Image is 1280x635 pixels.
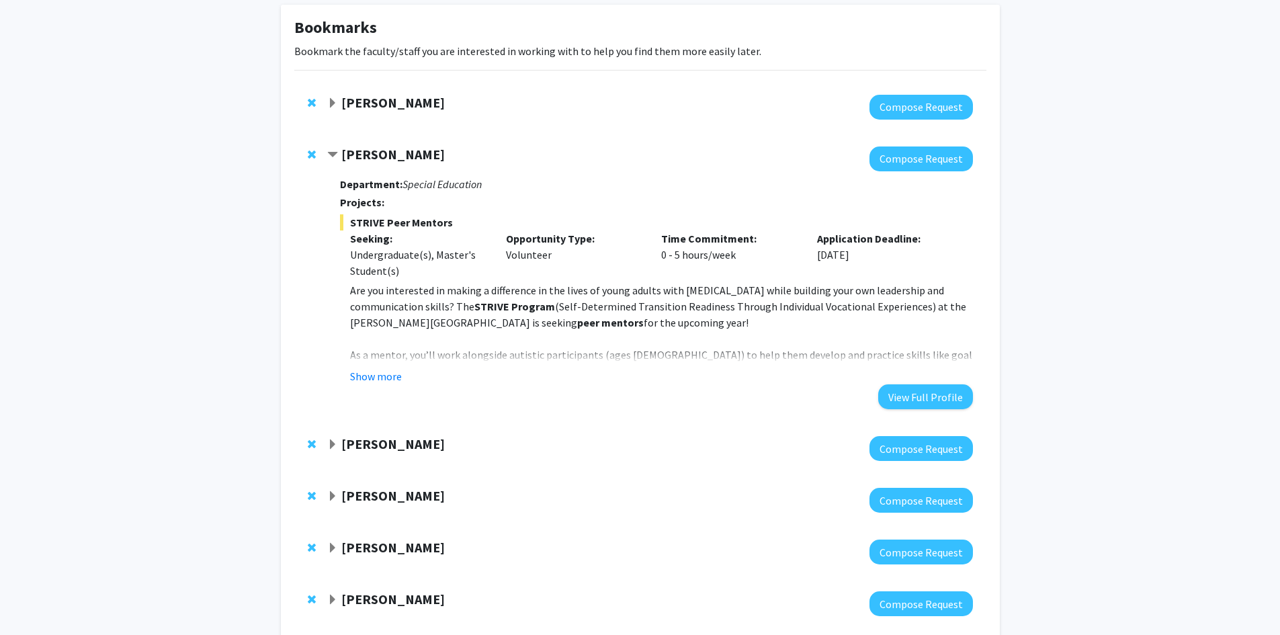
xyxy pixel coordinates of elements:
strong: [PERSON_NAME] [341,94,445,111]
strong: Department: [340,177,402,191]
button: Compose Request to Megan Murph [869,436,973,461]
p: Are you interested in making a difference in the lives of young adults with [MEDICAL_DATA] while ... [350,282,972,331]
p: As a mentor, you’ll work alongside autistic participants (ages [DEMOGRAPHIC_DATA]) to help them d... [350,347,972,395]
p: Time Commitment: [661,230,797,247]
span: Expand Carolyn Orbann Bookmark [327,98,338,109]
span: Remove Jaclyn Benigno from bookmarks [308,149,316,160]
strong: [PERSON_NAME] [341,591,445,607]
span: Remove Denis McCarthy from bookmarks [308,542,316,553]
span: STRIVE Peer Mentors [340,214,972,230]
button: Compose Request to Christopher Josey [869,591,973,616]
span: Remove Christopher Josey from bookmarks [308,594,316,605]
span: Contract Jaclyn Benigno Bookmark [327,150,338,161]
button: View Full Profile [878,384,973,409]
p: Bookmark the faculty/staff you are interested in working with to help you find them more easily l... [294,43,986,59]
div: 0 - 5 hours/week [651,230,807,279]
button: Compose Request to Carolyn Orbann [869,95,973,120]
span: Expand Megan Murph Bookmark [327,439,338,450]
span: Expand Jackie Rasmussen Bookmark [327,491,338,502]
span: Expand Christopher Josey Bookmark [327,595,338,605]
strong: [PERSON_NAME] [341,146,445,163]
iframe: Chat [10,575,57,625]
strong: [PERSON_NAME] [341,435,445,452]
span: Remove Carolyn Orbann from bookmarks [308,97,316,108]
strong: [PERSON_NAME] [341,539,445,556]
button: Compose Request to Denis McCarthy [869,540,973,564]
div: Volunteer [496,230,652,279]
button: Compose Request to Jaclyn Benigno [869,146,973,171]
p: Application Deadline: [817,230,953,247]
strong: STRIVE Program [474,300,555,313]
button: Compose Request to Jackie Rasmussen [869,488,973,513]
i: Special Education [402,177,482,191]
strong: peer mentors [577,316,644,329]
p: Opportunity Type: [506,230,642,247]
div: [DATE] [807,230,963,279]
p: Seeking: [350,230,486,247]
span: Remove Jackie Rasmussen from bookmarks [308,491,316,501]
strong: [PERSON_NAME] [341,487,445,504]
span: Remove Megan Murph from bookmarks [308,439,316,450]
div: Undergraduate(s), Master's Student(s) [350,247,486,279]
span: Expand Denis McCarthy Bookmark [327,543,338,554]
button: Show more [350,368,402,384]
h1: Bookmarks [294,18,986,38]
strong: Projects: [340,196,384,209]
